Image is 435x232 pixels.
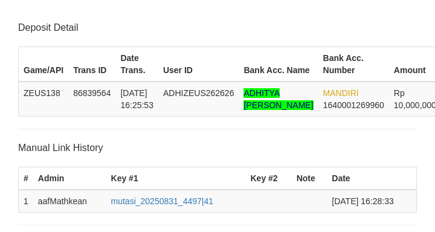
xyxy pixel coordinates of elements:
[33,167,106,190] th: Admin
[327,190,416,213] td: [DATE] 16:28:33
[19,190,33,213] td: 1
[19,47,69,82] th: Game/API
[19,82,69,117] td: ZEUS138
[292,167,327,190] th: Note
[106,167,246,190] th: Key #1
[318,47,389,82] th: Bank Acc. Number
[323,88,359,98] span: MANDIRI
[327,167,416,190] th: Date
[18,141,417,155] p: Manual Link History
[120,88,153,110] span: [DATE] 16:25:53
[163,88,234,98] span: ADHIZEUS262626
[111,196,213,206] a: mutasi_20250831_4497|41
[68,82,115,117] td: 86839564
[19,167,33,190] th: #
[115,47,158,82] th: Date Trans.
[239,47,318,82] th: Bank Acc. Name
[245,167,291,190] th: Key #2
[33,190,106,213] td: aafMathkean
[158,47,239,82] th: User ID
[323,100,384,110] span: Copy 1640001269960 to clipboard
[68,47,115,82] th: Trans ID
[18,21,417,34] p: Deposit Detail
[243,88,313,110] span: Nama rekening >18 huruf, harap diedit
